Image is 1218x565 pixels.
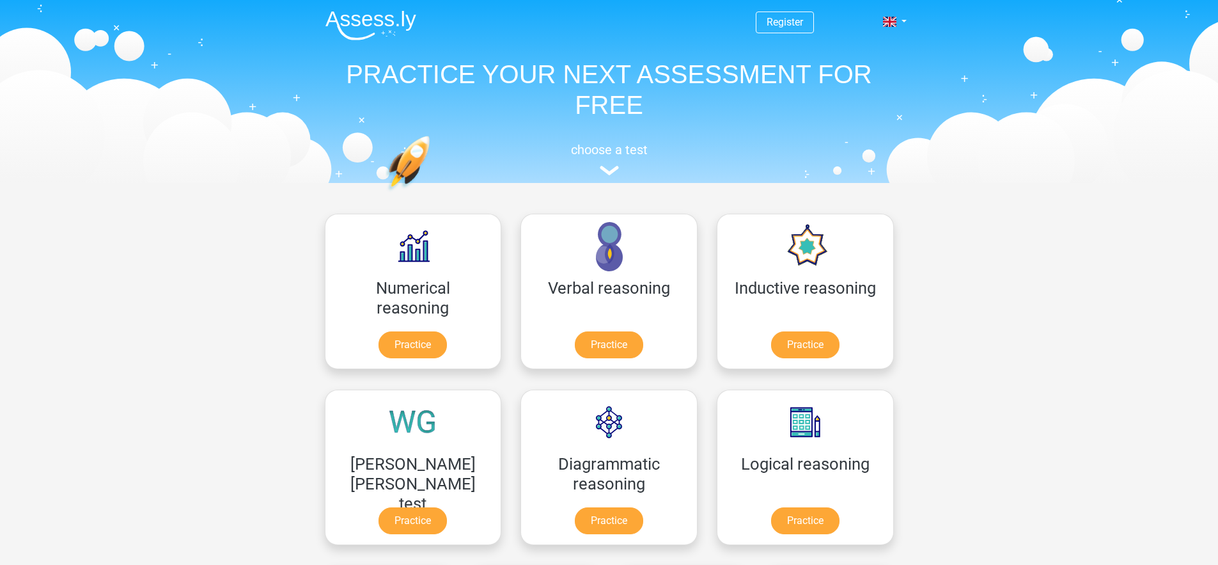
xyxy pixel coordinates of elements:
[771,507,839,534] a: Practice
[379,507,447,534] a: Practice
[325,10,416,40] img: Assessly
[600,166,619,175] img: assessment
[575,331,643,358] a: Practice
[315,142,903,157] h5: choose a test
[315,59,903,120] h1: PRACTICE YOUR NEXT ASSESSMENT FOR FREE
[767,16,803,28] a: Register
[315,142,903,176] a: choose a test
[575,507,643,534] a: Practice
[386,136,480,251] img: practice
[379,331,447,358] a: Practice
[771,331,839,358] a: Practice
